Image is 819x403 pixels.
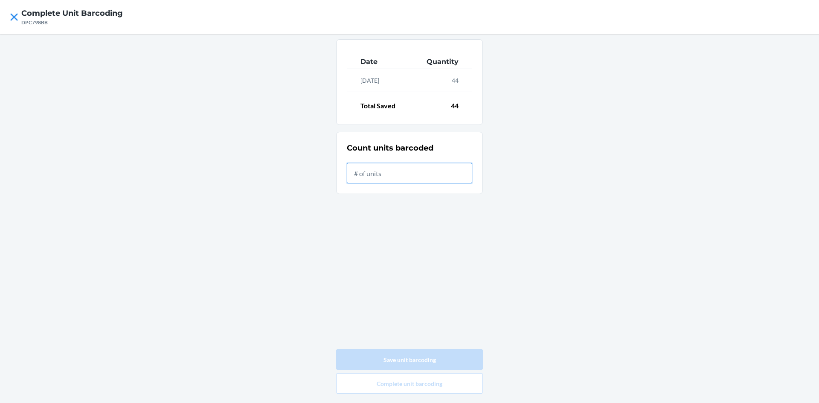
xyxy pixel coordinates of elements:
[347,142,433,154] h2: Count units barcoded
[336,349,483,370] button: Save unit barcoding
[360,101,395,111] p: Total Saved
[347,55,399,69] th: Date
[347,69,399,92] td: [DATE]
[21,8,123,19] h4: Complete Unit barcoding
[399,69,472,92] td: 44
[336,373,483,394] button: Complete unit barcoding
[347,163,472,183] input: # of units
[399,55,472,69] th: Quantity
[451,101,459,111] p: 44
[21,19,123,26] div: DPC798BB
